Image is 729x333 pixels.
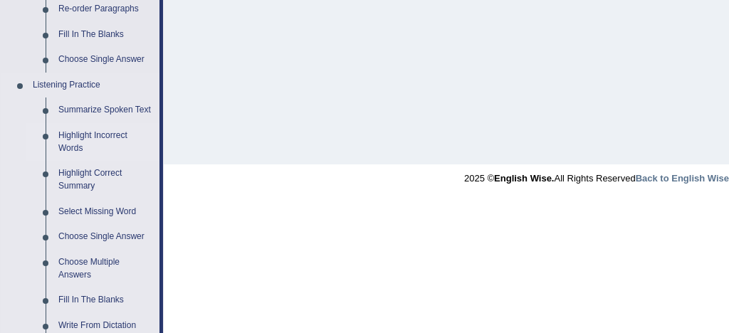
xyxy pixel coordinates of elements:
[52,123,159,161] a: Highlight Incorrect Words
[52,97,159,123] a: Summarize Spoken Text
[52,22,159,48] a: Fill In The Blanks
[52,287,159,313] a: Fill In The Blanks
[26,73,159,98] a: Listening Practice
[52,250,159,287] a: Choose Multiple Answers
[52,224,159,250] a: Choose Single Answer
[52,47,159,73] a: Choose Single Answer
[52,199,159,225] a: Select Missing Word
[464,164,729,185] div: 2025 © All Rights Reserved
[636,173,729,184] a: Back to English Wise
[52,161,159,199] a: Highlight Correct Summary
[494,173,554,184] strong: English Wise.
